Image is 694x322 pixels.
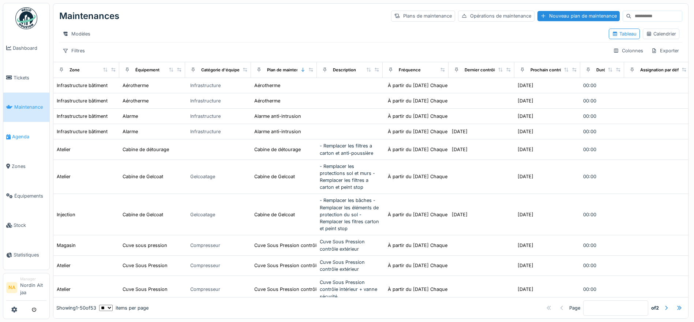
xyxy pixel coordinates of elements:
div: Manager [20,276,46,282]
div: Showing 1 - 50 of 53 [56,304,96,311]
a: Dashboard [3,33,49,63]
li: Nordin Ait jaa [20,276,46,299]
div: Dernier contrôle [465,67,497,73]
div: Colonnes [610,45,646,56]
div: 00:00 [583,173,621,180]
div: Description [333,67,356,73]
span: Tickets [14,74,46,81]
div: Cuve sous pression [123,242,167,249]
div: Aérotherme [123,97,149,104]
div: [DATE] [518,211,533,218]
div: Catégorie d'équipement [201,67,250,73]
span: Zones [12,163,46,170]
div: Cuve Sous Pression contrôle extérieur [254,242,340,249]
div: 00:00 [583,113,621,120]
div: [DATE] [518,146,533,153]
div: Infrastructure bâtiment [57,82,108,89]
div: Aérotherme [254,82,280,89]
span: Maintenance [14,104,46,111]
div: Atelier [57,146,71,153]
div: Alarme anti-intrusion [254,128,301,135]
div: Zone [70,67,80,73]
div: items per page [99,304,149,311]
div: À partir du [DATE] Chaque 1 an(s) le premie... [388,113,490,120]
div: 00:00 [583,97,621,104]
div: Cuve Sous Pression contrôle extérieur [320,259,380,273]
div: Atelier [57,286,71,293]
div: Cuve Sous Pression contrôle extérieur [254,262,340,269]
div: Cuve Sous Pression [123,286,168,293]
div: Plan de maintenance [267,67,309,73]
a: Agenda [3,122,49,151]
div: Compresseur [190,262,220,269]
div: Infrastructure bâtiment [57,128,108,135]
div: [DATE] [518,97,533,104]
div: Gelcoatage [190,211,215,218]
div: Aérotherme [123,82,149,89]
span: Équipements [14,192,46,199]
div: Nouveau plan de maintenance [537,11,620,21]
div: Cuve Sous Pression contrôle intérieur + vanne sécurité [254,286,377,293]
div: Assignation par défaut [640,67,685,73]
div: Infrastructure bâtiment [57,97,108,104]
div: Aérotherme [254,97,280,104]
div: Alarme anti-intrusion [254,113,301,120]
div: À partir du [DATE] Chaque 1 an(s) le premie... [388,128,490,135]
div: Cabine de Gelcoat [123,173,163,180]
span: Stock [14,222,46,229]
div: [DATE] [518,82,533,89]
div: [DATE] [518,128,533,135]
div: Cuve Sous Pression [123,262,168,269]
div: Infrastructure bâtiment [57,113,108,120]
div: Durée [596,67,608,73]
div: Compresseur [190,242,220,249]
div: Cuve Sous Pression contrôle extérieur [320,238,380,252]
img: Badge_color-CXgf-gQk.svg [15,7,37,29]
div: Injection [57,211,75,218]
div: À partir du [DATE] Chaque 6 mois pour toujo... [388,211,493,218]
a: Maintenance [3,93,49,122]
a: NA ManagerNordin Ait jaa [6,276,46,301]
div: À partir du [DATE] Chaque 1 an(s) le premie... [388,82,490,89]
div: Cabine de détourage [123,146,169,153]
div: Calendrier [646,30,676,37]
a: Zones [3,151,49,181]
div: Modèles [59,29,94,39]
div: À partir du [DATE] Chaque 1 an(s) le 1 du m... [388,242,489,249]
div: - Remplacer les bâches - Remplacer les éléments de protection du sol - Remplacer les fitres carto... [320,197,380,232]
div: Cabine de Gelcoat [123,211,163,218]
div: Infrastructure [190,128,221,135]
div: 00:00 [583,211,621,218]
div: Filtres [59,45,88,56]
div: [DATE] [452,211,468,218]
div: Infrastructure [190,97,221,104]
div: - Remplacer les protections sol et murs - Remplacer les filtres a carton et peint stop [320,163,380,191]
li: NA [6,282,17,293]
div: [DATE] [452,146,468,153]
div: À partir du [DATE] Chaque 3 an(s) le 1 du m... [388,286,491,293]
div: Atelier [57,262,71,269]
div: Magasin [57,242,76,249]
div: Atelier [57,173,71,180]
span: Dashboard [13,45,46,52]
div: [DATE] [452,128,468,135]
div: Cabine de Gelcoat [254,211,295,218]
div: Infrastructure [190,113,221,120]
span: Agenda [12,133,46,140]
div: 00:00 [583,82,621,89]
div: Exporter [648,45,682,56]
div: À partir du [DATE] Chaque 1 an(s) le 1 du m... [388,262,489,269]
div: Gelcoatage [190,173,215,180]
span: Statistiques [14,251,46,258]
div: Cabine de détourage [254,146,301,153]
div: [DATE] [518,173,533,180]
div: À partir du [DATE] Chaque 1 an(s) le premie... [388,97,490,104]
div: [DATE] [518,242,533,249]
div: 00:00 [583,128,621,135]
div: Plans de maintenance [391,11,455,21]
div: Équipement [135,67,160,73]
div: Infrastructure [190,82,221,89]
div: Cuve Sous Pression contrôle intérieur + vanne sécurité [320,279,380,300]
div: Cabine de Gelcoat [254,173,295,180]
div: 00:00 [583,146,621,153]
